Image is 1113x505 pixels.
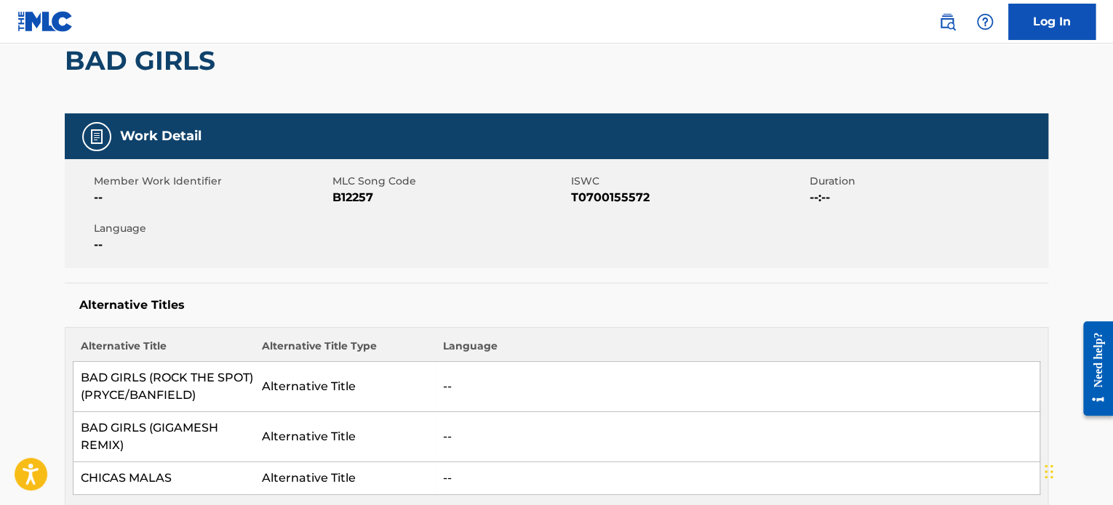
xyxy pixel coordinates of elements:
[120,128,202,145] h5: Work Detail
[88,128,105,145] img: Work Detail
[73,339,255,362] th: Alternative Title
[332,174,567,189] span: MLC Song Code
[571,189,806,206] span: T0700155572
[436,412,1040,462] td: --
[255,362,436,412] td: Alternative Title
[1072,310,1113,427] iframe: Resource Center
[17,11,73,32] img: MLC Logo
[976,13,994,31] img: help
[436,462,1040,495] td: --
[933,7,962,36] a: Public Search
[436,339,1040,362] th: Language
[73,462,255,495] td: CHICAS MALAS
[255,462,436,495] td: Alternative Title
[255,339,436,362] th: Alternative Title Type
[94,221,329,236] span: Language
[94,174,329,189] span: Member Work Identifier
[73,362,255,412] td: BAD GIRLS (ROCK THE SPOT) (PRYCE/BANFIELD)
[94,189,329,206] span: --
[810,189,1045,206] span: --:--
[332,189,567,206] span: B12257
[1040,435,1113,505] iframe: Chat Widget
[255,412,436,462] td: Alternative Title
[810,174,1045,189] span: Duration
[938,13,956,31] img: search
[1045,450,1053,493] div: Drag
[571,174,806,189] span: ISWC
[79,298,1034,312] h5: Alternative Titles
[94,236,329,254] span: --
[65,44,223,77] h2: BAD GIRLS
[436,362,1040,412] td: --
[1008,4,1096,40] a: Log In
[73,412,255,462] td: BAD GIRLS (GIGAMESH REMIX)
[970,7,1000,36] div: Help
